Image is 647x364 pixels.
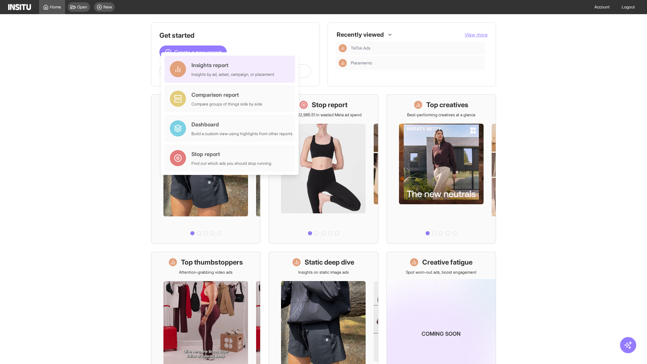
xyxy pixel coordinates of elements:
[465,32,488,37] span: View more
[339,44,347,52] div: Insights
[339,59,347,67] div: Insights
[174,48,221,56] span: Create a new report
[269,94,378,244] a: Stop reportSave £22,985.51 in wasted Meta ad spend
[298,270,349,275] p: Insights on static image ads
[191,131,292,136] div: Build a custom view using highlights from other reports
[312,100,347,110] h1: Stop report
[305,257,354,267] h1: Static deep dive
[77,4,87,10] span: Open
[191,101,262,107] div: Compare groups of things side by side
[407,112,475,118] p: Best-performing creatives at a glance
[351,60,372,66] span: Placements
[191,120,292,128] div: Dashboard
[191,61,274,69] div: Insights report
[351,60,482,66] span: Placements
[426,100,468,110] h1: Top creatives
[191,150,271,158] div: Stop report
[181,257,243,267] h1: Top thumbstoppers
[387,94,496,244] a: Top creativesBest-performing creatives at a glance
[191,91,262,99] div: Comparison report
[103,4,112,10] span: New
[50,4,61,10] span: Home
[179,270,233,275] p: Attention-grabbing video ads
[351,45,370,51] span: TikTok Ads
[151,94,260,244] a: What's live nowSee all active ads instantly
[465,31,488,38] button: View more
[285,112,362,118] p: Save £22,985.51 in wasted Meta ad spend
[351,45,482,51] span: TikTok Ads
[159,31,311,40] h1: Get started
[191,161,271,166] div: Find out which ads you should stop running
[159,45,227,59] button: Create a new report
[8,4,31,10] img: Logo
[191,72,274,77] div: Insights by ad, adset, campaign, or placement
